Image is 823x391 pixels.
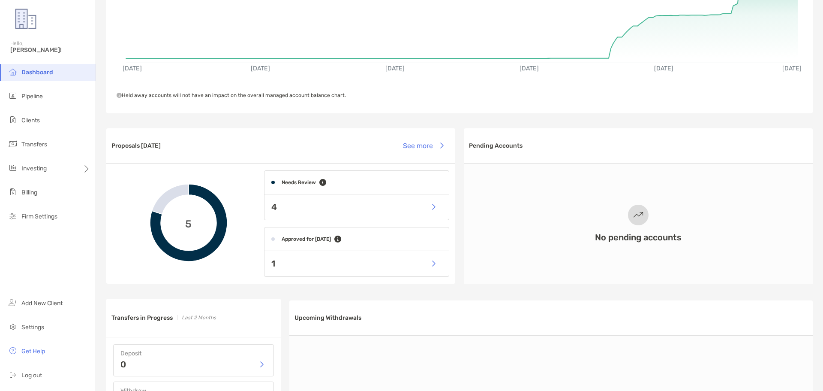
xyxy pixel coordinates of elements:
h4: Needs Review [282,179,316,185]
span: Add New Client [21,300,63,307]
text: [DATE] [782,65,802,72]
span: Settings [21,324,44,331]
text: [DATE] [520,65,539,72]
span: Clients [21,117,40,124]
p: 1 [271,258,275,269]
h3: Transfers in Progress [111,314,173,321]
span: Dashboard [21,69,53,76]
span: Billing [21,189,37,196]
span: Pipeline [21,93,43,100]
img: Zoe Logo [10,3,41,34]
h4: Deposit [120,350,267,357]
span: Transfers [21,141,47,148]
p: Last 2 Months [182,312,216,323]
h4: Approved for [DATE] [282,236,331,242]
text: [DATE] [123,65,142,72]
img: clients icon [8,115,18,125]
img: pipeline icon [8,91,18,101]
span: Log out [21,372,42,379]
span: Investing [21,165,47,172]
span: [PERSON_NAME]! [10,46,90,54]
text: [DATE] [654,65,673,72]
img: logout icon [8,370,18,380]
span: Get Help [21,348,45,355]
img: investing icon [8,163,18,173]
h3: Pending Accounts [469,142,523,149]
img: transfers icon [8,139,18,149]
span: Held away accounts will not have an impact on the overall managed account balance chart. [117,92,346,98]
img: dashboard icon [8,67,18,77]
text: [DATE] [385,65,405,72]
img: firm-settings icon [8,211,18,221]
h3: No pending accounts [595,232,682,242]
span: 5 [185,217,192,229]
img: billing icon [8,187,18,197]
img: get-help icon [8,346,18,356]
button: See more [396,136,450,155]
img: settings icon [8,321,18,332]
p: 0 [120,360,126,369]
h3: Proposals [DATE] [111,142,161,149]
img: add_new_client icon [8,297,18,308]
h3: Upcoming Withdrawals [294,314,361,321]
p: 4 [271,202,277,212]
text: [DATE] [251,65,270,72]
span: Firm Settings [21,213,57,220]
